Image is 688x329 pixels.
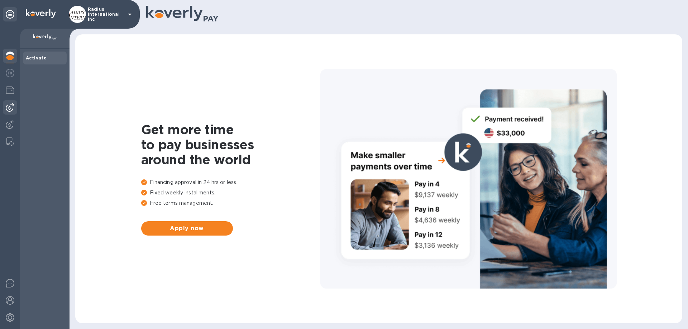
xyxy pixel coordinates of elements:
p: Financing approval in 24 hrs or less. [141,179,320,186]
img: Wallets [6,86,14,95]
p: Fixed weekly installments. [141,189,320,197]
img: Foreign exchange [6,69,14,77]
h1: Get more time to pay businesses around the world [141,122,320,167]
img: Logo [26,9,56,18]
p: Radius International Inc [88,7,124,22]
button: Apply now [141,221,233,236]
p: Free terms management. [141,199,320,207]
div: Unpin categories [3,7,17,21]
span: Apply now [147,224,227,233]
b: Activate [26,55,47,61]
